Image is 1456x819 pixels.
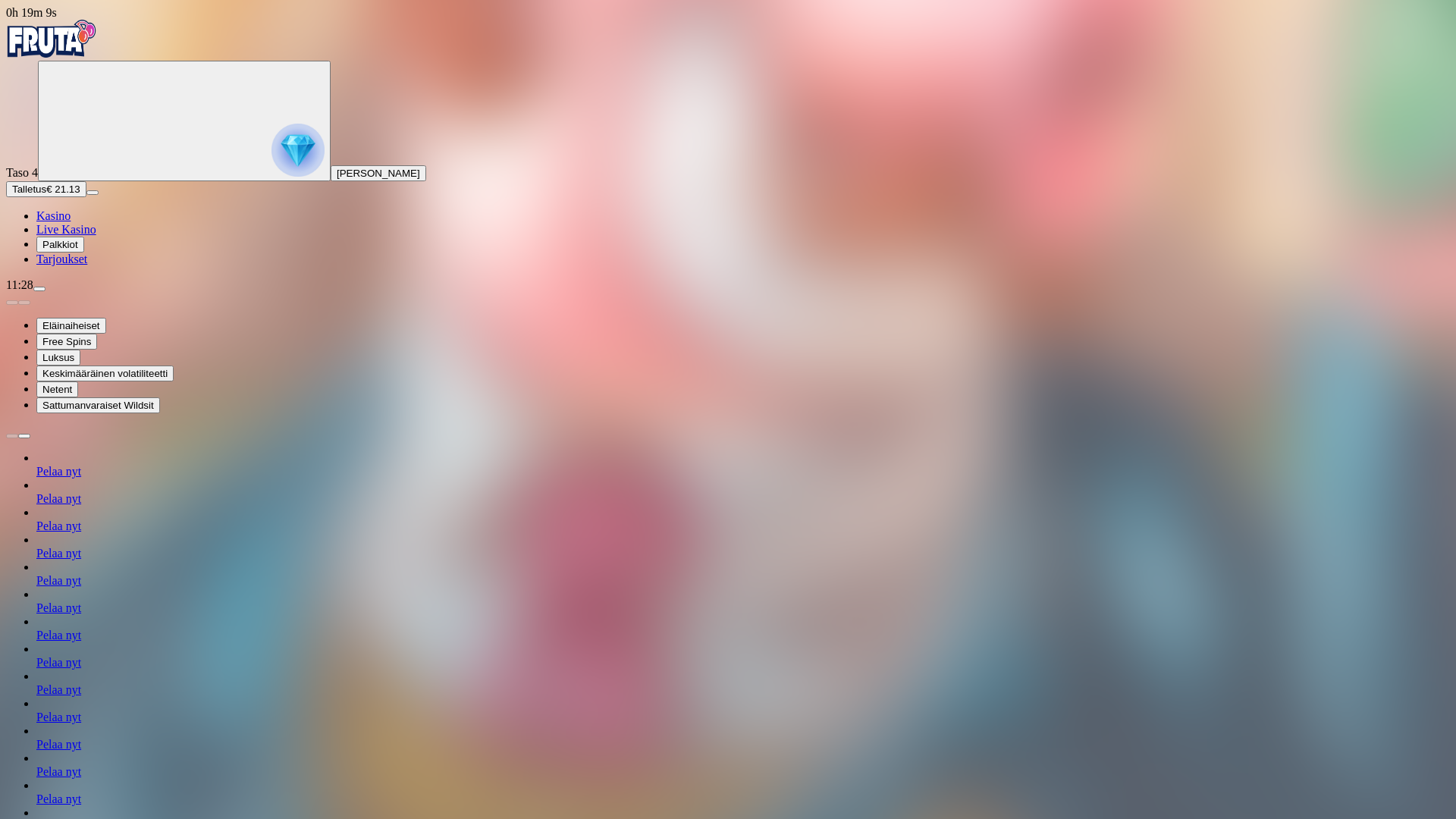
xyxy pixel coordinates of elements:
[36,519,81,532] a: Pelaa nyt
[36,209,71,222] a: Kasino
[33,287,45,291] button: menu
[36,465,81,478] a: Pelaa nyt
[6,181,86,197] button: Talletusplus icon€ 21.13
[6,166,38,179] span: Taso 4
[36,492,81,505] a: Pelaa nyt
[42,384,72,395] span: Netent
[86,190,99,195] button: menu
[18,434,30,438] button: next slide
[36,253,87,265] a: Tarjoukset
[36,237,84,253] button: Palkkiot
[36,683,81,696] a: Pelaa nyt
[36,765,81,778] a: Pelaa nyt
[36,547,81,560] a: Pelaa nyt
[36,381,78,397] button: Netent
[6,209,1450,266] nav: Main menu
[36,738,81,751] a: Pelaa nyt
[42,336,91,347] span: Free Spins
[6,278,33,291] span: 11:28
[36,792,81,805] a: Pelaa nyt
[38,61,331,181] button: reward progress
[42,239,78,250] span: Palkkiot
[36,629,81,642] a: Pelaa nyt
[6,20,97,58] img: Fruta
[6,20,1450,266] nav: Primary
[36,318,106,334] button: Eläinaiheiset
[6,434,18,438] button: prev slide
[36,711,81,723] a: Pelaa nyt
[36,656,81,669] a: Pelaa nyt
[42,368,168,379] span: Keskimääräinen volatiliteetti
[42,400,154,411] span: Sattumanvaraiset Wildsit
[36,366,174,381] button: Keskimääräinen volatiliteetti
[36,574,81,587] a: Pelaa nyt
[6,47,97,60] a: Fruta
[337,168,420,179] span: [PERSON_NAME]
[36,397,160,413] button: Sattumanvaraiset Wildsit
[6,300,18,305] button: prev slide
[331,165,426,181] button: [PERSON_NAME]
[12,184,46,195] span: Talletus
[271,124,325,177] img: reward progress
[36,223,96,236] a: Live Kasino
[36,601,81,614] a: Pelaa nyt
[18,300,30,305] button: next slide
[42,320,100,331] span: Eläinaiheiset
[6,6,57,19] span: user session time
[46,184,80,195] span: € 21.13
[36,350,80,366] button: Luksus
[36,334,97,350] button: Free Spins
[42,352,74,363] span: Luksus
